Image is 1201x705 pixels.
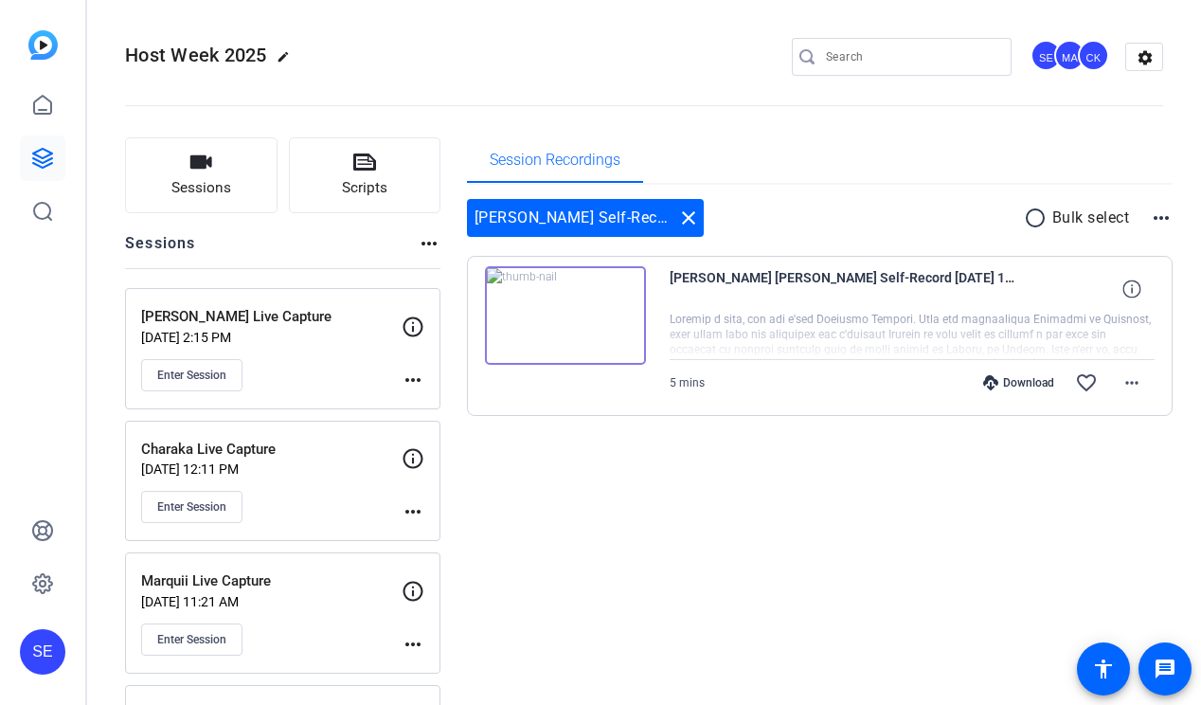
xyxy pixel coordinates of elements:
[402,369,424,391] mat-icon: more_horiz
[974,375,1064,390] div: Download
[1092,658,1115,680] mat-icon: accessibility
[826,45,996,68] input: Search
[1054,40,1085,71] div: MA
[20,629,65,675] div: SE
[157,368,226,383] span: Enter Session
[1120,371,1143,394] mat-icon: more_horiz
[277,50,299,73] mat-icon: edit
[670,266,1020,312] span: [PERSON_NAME] [PERSON_NAME] Self-Record [DATE] 11_41_56
[1078,40,1111,73] ngx-avatar: Caroline Kissell
[141,594,402,609] p: [DATE] 11:21 AM
[141,491,242,523] button: Enter Session
[1024,207,1052,229] mat-icon: radio_button_unchecked
[141,439,402,461] p: Charaka Live Capture
[1052,207,1130,229] p: Bulk select
[289,137,441,213] button: Scripts
[1075,371,1098,394] mat-icon: favorite_border
[490,153,620,168] span: Session Recordings
[141,330,402,345] p: [DATE] 2:15 PM
[670,376,705,389] span: 5 mins
[141,624,242,656] button: Enter Session
[485,266,646,365] img: thumb-nail
[141,359,242,391] button: Enter Session
[125,232,196,268] h2: Sessions
[342,177,387,199] span: Scripts
[1150,207,1173,229] mat-icon: more_horiz
[1031,40,1064,73] ngx-avatar: Shelby Eden
[677,207,700,229] mat-icon: close
[157,499,226,515] span: Enter Session
[1054,40,1087,73] ngx-avatar: Melissa Abe
[402,500,424,523] mat-icon: more_horiz
[1078,40,1109,71] div: CK
[141,461,402,477] p: [DATE] 12:11 PM
[125,44,267,66] span: Host Week 2025
[171,177,231,199] span: Sessions
[402,633,424,656] mat-icon: more_horiz
[418,232,440,255] mat-icon: more_horiz
[28,30,58,60] img: blue-gradient.svg
[141,570,402,592] p: Marquii Live Capture
[157,632,226,647] span: Enter Session
[125,137,278,213] button: Sessions
[1154,658,1176,680] mat-icon: message
[467,199,704,237] div: [PERSON_NAME] Self-Record
[141,306,402,328] p: [PERSON_NAME] Live Capture
[1031,40,1062,71] div: SE
[1126,44,1164,72] mat-icon: settings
